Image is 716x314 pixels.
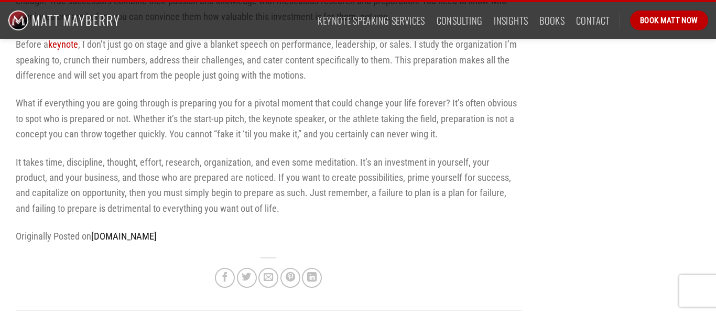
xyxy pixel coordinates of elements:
[630,10,708,30] a: Book Matt Now
[258,268,278,288] a: Email to a Friend
[91,231,157,242] a: [DOMAIN_NAME]
[576,11,610,30] a: Contact
[16,229,522,244] p: Originally Posted on
[437,11,483,30] a: Consulting
[8,2,120,39] img: Matt Mayberry
[16,37,522,83] p: Before a , I don’t just go on stage and give a blanket speech on performance, leadership, or sale...
[539,11,565,30] a: Books
[640,14,698,27] span: Book Matt Now
[16,95,522,142] p: What if everything you are going through is preparing you for a pivotal moment that could change ...
[494,11,528,30] a: Insights
[16,155,522,216] p: It takes time, discipline, thought, effort, research, organization, and even some meditation. It’...
[280,268,300,288] a: Pin on Pinterest
[318,11,425,30] a: Keynote Speaking Services
[237,268,257,288] a: Share on Twitter
[48,39,78,50] a: keynote
[215,268,235,288] a: Share on Facebook
[302,268,322,288] a: Share on LinkedIn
